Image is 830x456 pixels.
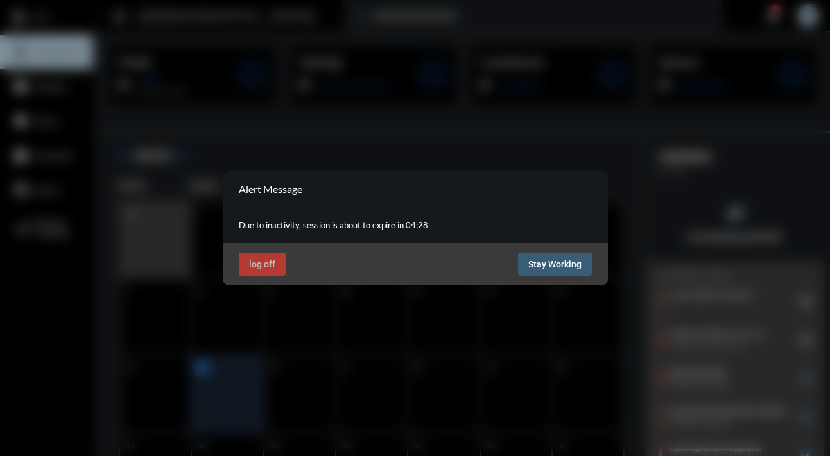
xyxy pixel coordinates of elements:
button: Stay Working [518,253,592,276]
p: Due to inactivity, session is about to expire in 04:28 [239,220,592,230]
h2: Alert Message [239,183,302,195]
span: Stay Working [528,259,582,269]
button: log off [239,253,286,276]
span: log off [249,259,275,269]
